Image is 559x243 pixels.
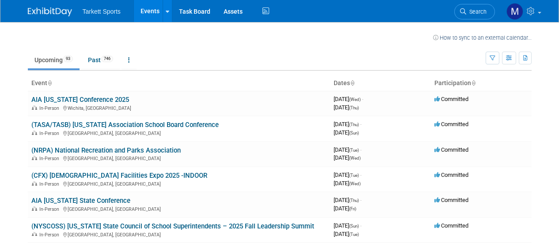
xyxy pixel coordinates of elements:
a: Past746 [81,52,120,68]
img: In-Person Event [32,105,37,110]
span: In-Person [39,156,62,161]
span: - [362,96,363,102]
a: Sort by Event Name [47,79,52,86]
span: [DATE] [334,231,359,237]
span: 93 [63,56,73,62]
span: [DATE] [334,96,363,102]
span: - [360,121,361,127]
span: [DATE] [334,146,361,153]
span: In-Person [39,206,62,212]
span: In-Person [39,105,62,111]
span: In-Person [39,131,62,136]
span: - [360,197,361,203]
a: How to sync to an external calendar... [433,34,532,41]
span: (Thu) [349,122,359,127]
a: Sort by Participation Type [471,79,475,86]
div: [GEOGRAPHIC_DATA], [GEOGRAPHIC_DATA] [31,205,327,212]
span: (Wed) [349,181,361,186]
a: Sort by Start Date [350,79,354,86]
span: [DATE] [334,222,361,229]
img: In-Person Event [32,156,37,160]
a: (NRPA) National Recreation and Parks Association [31,146,181,154]
span: - [360,146,361,153]
a: (CFX) [DEMOGRAPHIC_DATA] Facilities Expo 2025 -INDOOR [31,172,207,179]
a: Upcoming93 [28,52,80,68]
span: [DATE] [334,205,356,212]
span: [DATE] [334,121,361,127]
img: In-Person Event [32,181,37,186]
span: - [360,222,361,229]
span: [DATE] [334,129,359,136]
th: Event [28,76,330,91]
span: Search [466,8,487,15]
a: AIA [US_STATE] Conference 2025 [31,96,129,104]
span: Committed [434,96,468,102]
span: (Wed) [349,97,361,102]
span: - [360,172,361,178]
span: [DATE] [334,154,361,161]
img: In-Person Event [32,232,37,236]
span: In-Person [39,181,62,187]
th: Dates [330,76,431,91]
img: megan powell [506,3,523,20]
span: [DATE] [334,197,361,203]
span: Tarkett Sports [83,8,121,15]
span: (Tue) [349,148,359,153]
span: (Thu) [349,105,359,110]
img: ExhibitDay [28,7,72,16]
span: Committed [434,222,468,229]
span: (Sun) [349,224,359,228]
span: Committed [434,121,468,127]
span: 746 [101,56,113,62]
span: (Sun) [349,131,359,135]
a: (TASA/TASB) [US_STATE] Association School Board Conference [31,121,219,129]
a: Search [454,4,495,19]
span: (Wed) [349,156,361,161]
span: [DATE] [334,104,359,111]
img: In-Person Event [32,206,37,211]
span: (Thu) [349,198,359,203]
div: [GEOGRAPHIC_DATA], [GEOGRAPHIC_DATA] [31,154,327,161]
span: Committed [434,172,468,178]
span: (Fri) [349,206,356,211]
span: [DATE] [334,172,361,178]
span: [DATE] [334,180,361,187]
span: In-Person [39,232,62,238]
span: (Tue) [349,173,359,178]
div: [GEOGRAPHIC_DATA], [GEOGRAPHIC_DATA] [31,129,327,136]
th: Participation [431,76,532,91]
span: Committed [434,146,468,153]
span: Committed [434,197,468,203]
div: [GEOGRAPHIC_DATA], [GEOGRAPHIC_DATA] [31,180,327,187]
a: AIA [US_STATE] State Conference [31,197,130,205]
span: (Tue) [349,232,359,237]
div: Wichita, [GEOGRAPHIC_DATA] [31,104,327,111]
a: (NYSCOSS) [US_STATE] State Council of School Superintendents – 2025 Fall Leadership Summit [31,222,314,230]
img: In-Person Event [32,131,37,135]
div: [GEOGRAPHIC_DATA], [GEOGRAPHIC_DATA] [31,231,327,238]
